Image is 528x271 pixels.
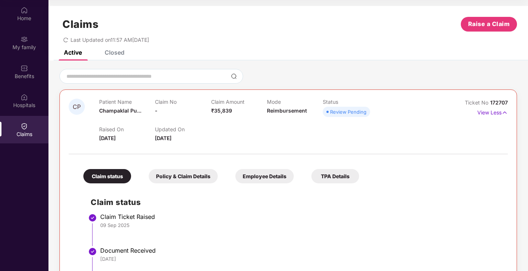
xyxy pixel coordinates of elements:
[100,213,500,220] div: Claim Ticket Raised
[323,99,379,105] p: Status
[155,126,211,132] p: Updated On
[502,109,508,117] img: svg+xml;base64,PHN2ZyB4bWxucz0iaHR0cDovL3d3dy53My5vcmcvMjAwMC9zdmciIHdpZHRoPSIxNyIgaGVpZ2h0PSIxNy...
[155,99,211,105] p: Claim No
[155,135,171,141] span: [DATE]
[21,122,28,130] img: svg+xml;base64,PHN2ZyBpZD0iQ2xhaW0iIHhtbG5zPSJodHRwOi8vd3d3LnczLm9yZy8yMDAwL3N2ZyIgd2lkdGg9IjIwIi...
[235,169,294,183] div: Employee Details
[63,37,68,43] span: redo
[477,107,508,117] p: View Less
[73,104,81,110] span: CP
[468,19,510,29] span: Raise a Claim
[311,169,359,183] div: TPA Details
[21,65,28,72] img: svg+xml;base64,PHN2ZyBpZD0iQmVuZWZpdHMiIHhtbG5zPSJodHRwOi8vd3d3LnczLm9yZy8yMDAwL3N2ZyIgd2lkdGg9Ij...
[88,247,97,256] img: svg+xml;base64,PHN2ZyBpZD0iU3RlcC1Eb25lLTMyeDMyIiB4bWxucz0iaHR0cDovL3d3dy53My5vcmcvMjAwMC9zdmciIH...
[461,17,517,32] button: Raise a Claim
[88,213,97,222] img: svg+xml;base64,PHN2ZyBpZD0iU3RlcC1Eb25lLTMyeDMyIiB4bWxucz0iaHR0cDovL3d3dy53My5vcmcvMjAwMC9zdmciIH...
[21,94,28,101] img: svg+xml;base64,PHN2ZyBpZD0iSG9zcGl0YWxzIiB4bWxucz0iaHR0cDovL3d3dy53My5vcmcvMjAwMC9zdmciIHdpZHRoPS...
[105,49,124,56] div: Closed
[267,107,307,114] span: Reimbursement
[100,247,500,254] div: Document Received
[99,135,116,141] span: [DATE]
[100,222,500,228] div: 09 Sep 2025
[21,7,28,14] img: svg+xml;base64,PHN2ZyBpZD0iSG9tZSIgeG1sbnM9Imh0dHA6Ly93d3cudzMub3JnLzIwMDAvc3ZnIiB3aWR0aD0iMjAiIG...
[64,49,82,56] div: Active
[83,169,131,183] div: Claim status
[267,99,323,105] p: Mode
[330,108,366,116] div: Review Pending
[100,256,500,262] div: [DATE]
[99,99,155,105] p: Patient Name
[155,107,158,114] span: -
[490,99,508,106] span: 172707
[149,169,218,183] div: Policy & Claim Details
[99,126,155,132] p: Raised On
[70,37,149,43] span: Last Updated on 11:57 AM[DATE]
[231,73,237,79] img: svg+xml;base64,PHN2ZyBpZD0iU2VhcmNoLTMyeDMyIiB4bWxucz0iaHR0cDovL3d3dy53My5vcmcvMjAwMC9zdmciIHdpZH...
[62,18,98,30] h1: Claims
[99,107,141,114] span: Champaklal Pu...
[21,36,28,43] img: svg+xml;base64,PHN2ZyB3aWR0aD0iMjAiIGhlaWdodD0iMjAiIHZpZXdCb3g9IjAgMCAyMCAyMCIgZmlsbD0ibm9uZSIgeG...
[211,107,232,114] span: ₹35,839
[465,99,490,106] span: Ticket No
[91,196,500,208] h2: Claim status
[211,99,267,105] p: Claim Amount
